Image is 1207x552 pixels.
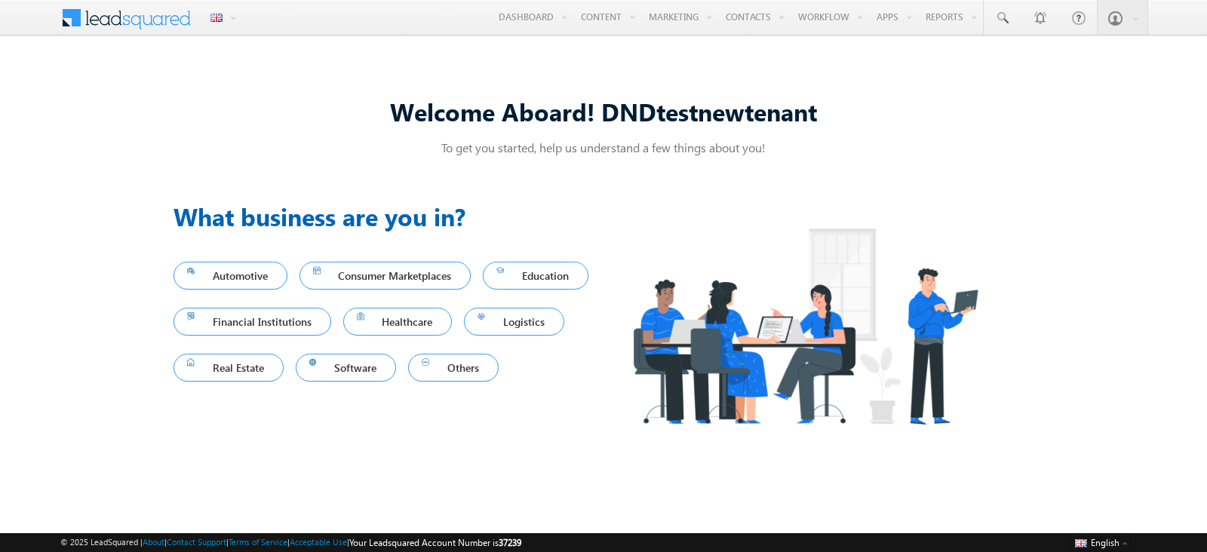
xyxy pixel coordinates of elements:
span: Others [422,357,485,378]
a: About [143,537,164,547]
div: Welcome Aboard! DNDtestnewtenant [174,95,1033,127]
button: English [1071,533,1132,551]
a: Terms of Service [229,537,287,547]
span: Financial Institutions [187,311,318,332]
span: Automotive [187,265,274,286]
p: To get you started, help us understand a few things about you! [174,140,1033,155]
a: Contact Support [167,537,226,547]
span: English [1091,537,1119,548]
span: Healthcare [357,311,439,332]
h3: What business are you in? [174,198,603,235]
a: Acceptable Use [290,537,347,547]
span: Software [309,357,383,378]
span: Real Estate [187,357,270,378]
img: Industry.png [603,198,1006,454]
span: Education [496,265,575,286]
span: 37239 [499,537,521,548]
span: © 2025 LeadSquared | | | | | [60,535,521,550]
span: Your Leadsquared Account Number is [349,537,521,548]
span: Logistics [478,311,551,332]
span: Consumer Marketplaces [313,265,458,286]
